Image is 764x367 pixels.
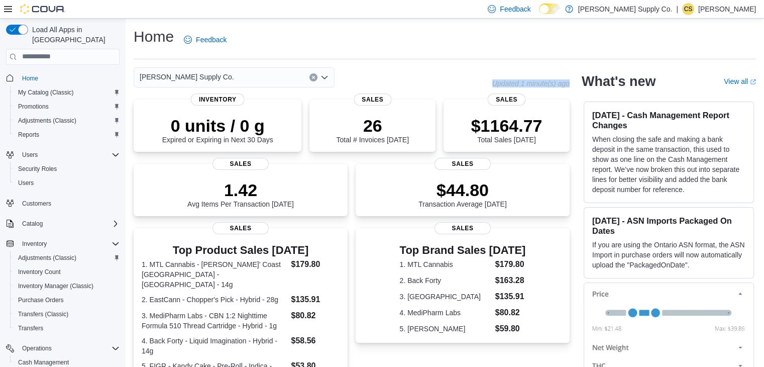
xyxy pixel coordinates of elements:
[592,240,745,270] p: If you are using the Ontario ASN format, the ASN Import in purchase orders will now automatically...
[495,291,526,303] dd: $135.91
[592,110,745,130] h3: [DATE] - Cash Management Report Changes
[18,197,120,210] span: Customers
[18,179,34,187] span: Users
[10,321,124,335] button: Transfers
[18,72,42,84] a: Home
[22,151,38,159] span: Users
[18,296,64,304] span: Purchase Orders
[10,251,124,265] button: Adjustments (Classic)
[14,86,120,99] span: My Catalog (Classic)
[698,3,756,15] p: [PERSON_NAME]
[2,341,124,355] button: Operations
[2,217,124,231] button: Catalog
[724,77,756,85] a: View allExternal link
[18,218,47,230] button: Catalog
[18,282,93,290] span: Inventory Manager (Classic)
[162,116,273,144] div: Expired or Expiring in Next 30 Days
[14,294,68,306] a: Purchase Orders
[18,165,57,173] span: Security Roles
[14,101,120,113] span: Promotions
[212,158,269,170] span: Sales
[212,222,269,234] span: Sales
[336,116,408,144] div: Total # Invoices [DATE]
[187,180,294,200] p: 1.42
[14,322,47,334] a: Transfers
[18,358,69,366] span: Cash Management
[20,4,65,14] img: Cova
[471,116,542,144] div: Total Sales [DATE]
[18,88,74,97] span: My Catalog (Classic)
[14,177,120,189] span: Users
[400,292,491,302] dt: 3. [GEOGRAPHIC_DATA]
[18,117,76,125] span: Adjustments (Classic)
[10,162,124,176] button: Security Roles
[14,280,97,292] a: Inventory Manager (Classic)
[18,254,76,262] span: Adjustments (Classic)
[14,294,120,306] span: Purchase Orders
[418,180,507,208] div: Transaction Average [DATE]
[18,149,42,161] button: Users
[400,308,491,318] dt: 4. MediPharm Labs
[320,73,329,81] button: Open list of options
[14,115,120,127] span: Adjustments (Classic)
[2,71,124,85] button: Home
[10,293,124,307] button: Purchase Orders
[22,74,38,82] span: Home
[684,3,693,15] span: CS
[14,115,80,127] a: Adjustments (Classic)
[2,237,124,251] button: Inventory
[539,4,560,14] input: Dark Mode
[10,114,124,128] button: Adjustments (Classic)
[578,3,673,15] p: [PERSON_NAME] Supply Co.
[14,163,61,175] a: Security Roles
[291,294,339,306] dd: $135.91
[187,180,294,208] div: Avg Items Per Transaction [DATE]
[18,342,56,354] button: Operations
[142,295,287,305] dt: 2. EastCann - Chopper's Pick - Hybrid - 28g
[18,103,49,111] span: Promotions
[418,180,507,200] p: $44.80
[495,258,526,270] dd: $179.80
[22,240,47,248] span: Inventory
[400,276,491,286] dt: 2. Back Forty
[10,100,124,114] button: Promotions
[291,310,339,322] dd: $80.82
[582,73,656,89] h2: What's new
[14,177,38,189] a: Users
[142,311,287,331] dt: 3. MediPharm Labs - CBN 1:2 Nighttime Formula 510 Thread Cartridge - Hybrid - 1g
[309,73,317,81] button: Clear input
[180,30,231,50] a: Feedback
[22,200,51,208] span: Customers
[191,94,245,106] span: Inventory
[10,128,124,142] button: Reports
[22,344,52,352] span: Operations
[495,323,526,335] dd: $59.80
[18,324,43,332] span: Transfers
[750,79,756,85] svg: External link
[354,94,391,106] span: Sales
[400,324,491,334] dt: 5. [PERSON_NAME]
[14,266,65,278] a: Inventory Count
[18,149,120,161] span: Users
[400,259,491,269] dt: 1. MTL Cannabis
[495,274,526,287] dd: $163.28
[291,258,339,270] dd: $179.80
[196,35,227,45] span: Feedback
[18,238,51,250] button: Inventory
[18,218,120,230] span: Catalog
[10,176,124,190] button: Users
[22,220,43,228] span: Catalog
[336,116,408,136] p: 26
[10,85,124,100] button: My Catalog (Classic)
[492,79,570,87] p: Updated 1 minute(s) ago
[14,308,120,320] span: Transfers (Classic)
[682,3,694,15] div: Charisma Santos
[142,259,287,290] dt: 1. MTL Cannabis - [PERSON_NAME]' Coast [GEOGRAPHIC_DATA] - [GEOGRAPHIC_DATA] - 14g
[14,280,120,292] span: Inventory Manager (Classic)
[400,244,526,256] h3: Top Brand Sales [DATE]
[14,86,78,99] a: My Catalog (Classic)
[142,336,287,356] dt: 4. Back Forty - Liquid Imagination - Hybrid - 14g
[434,222,491,234] span: Sales
[14,266,120,278] span: Inventory Count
